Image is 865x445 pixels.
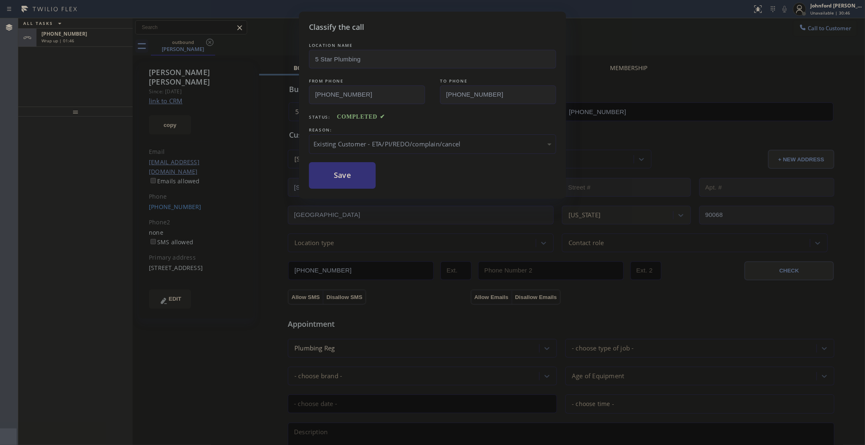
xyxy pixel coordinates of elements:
[309,77,425,85] div: FROM PHONE
[309,126,556,134] div: REASON:
[440,85,556,104] input: To phone
[337,114,385,120] span: COMPLETED
[309,114,330,120] span: Status:
[440,77,556,85] div: TO PHONE
[309,22,364,33] h5: Classify the call
[309,162,376,189] button: Save
[313,139,552,149] div: Existing Customer - ETA/PI/REDO/complain/cancel
[309,41,556,50] div: LOCATION NAME
[309,85,425,104] input: From phone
